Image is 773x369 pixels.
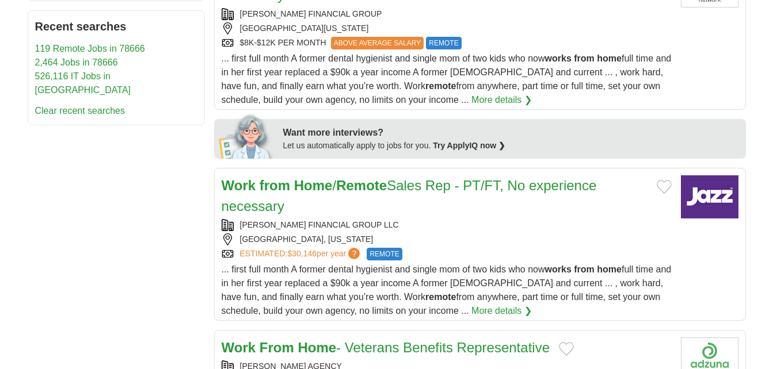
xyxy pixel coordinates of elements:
span: ABOVE AVERAGE SALARY [331,37,424,49]
button: Add to favorite jobs [657,180,672,194]
strong: remote [425,292,456,302]
strong: works [545,264,572,274]
strong: From [260,340,294,355]
strong: Remote [336,178,387,193]
strong: Work [222,178,256,193]
strong: from [260,178,290,193]
a: Work From Home- Veterans Benefits Representative [222,340,550,355]
a: More details ❯ [471,93,532,107]
a: 526,116 IT Jobs in [GEOGRAPHIC_DATA] [35,71,131,95]
div: [PERSON_NAME] FINANCIAL GROUP [222,8,672,20]
a: 2,464 Jobs in 78666 [35,57,118,67]
span: ... first full month A former dental hygienist and single mom of two kids who now full time and i... [222,264,672,316]
div: Want more interviews? [283,126,739,140]
span: REMOTE [426,37,461,49]
a: Clear recent searches [35,106,125,116]
a: ESTIMATED:$30,146per year? [240,248,363,260]
strong: works [545,53,572,63]
div: $8K-$12K PER MONTH [222,37,672,49]
strong: home [597,53,622,63]
strong: from [574,53,595,63]
strong: Home [298,340,336,355]
div: Let us automatically apply to jobs for you. [283,140,739,152]
div: [GEOGRAPHIC_DATA], [US_STATE] [222,233,672,245]
span: ... first full month A former dental hygienist and single mom of two kids who now full time and i... [222,53,672,105]
a: More details ❯ [471,304,532,318]
img: apply-iq-scientist.png [219,113,275,159]
strong: Home [294,178,333,193]
a: Work from Home/RemoteSales Rep - PT/FT, No experience necessary [222,178,597,214]
span: ? [348,248,360,259]
span: $30,146 [287,249,317,258]
strong: from [574,264,595,274]
div: [PERSON_NAME] FINANCIAL GROUP LLC [222,219,672,231]
span: REMOTE [367,248,402,260]
strong: home [597,264,622,274]
a: Try ApplyIQ now ❯ [433,141,505,150]
div: [GEOGRAPHIC_DATA][US_STATE] [222,22,672,34]
h2: Recent searches [35,18,197,35]
img: Company logo [681,175,738,218]
button: Add to favorite jobs [559,342,574,356]
a: 119 Remote Jobs in 78666 [35,44,145,53]
strong: Work [222,340,256,355]
strong: remote [425,81,456,91]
